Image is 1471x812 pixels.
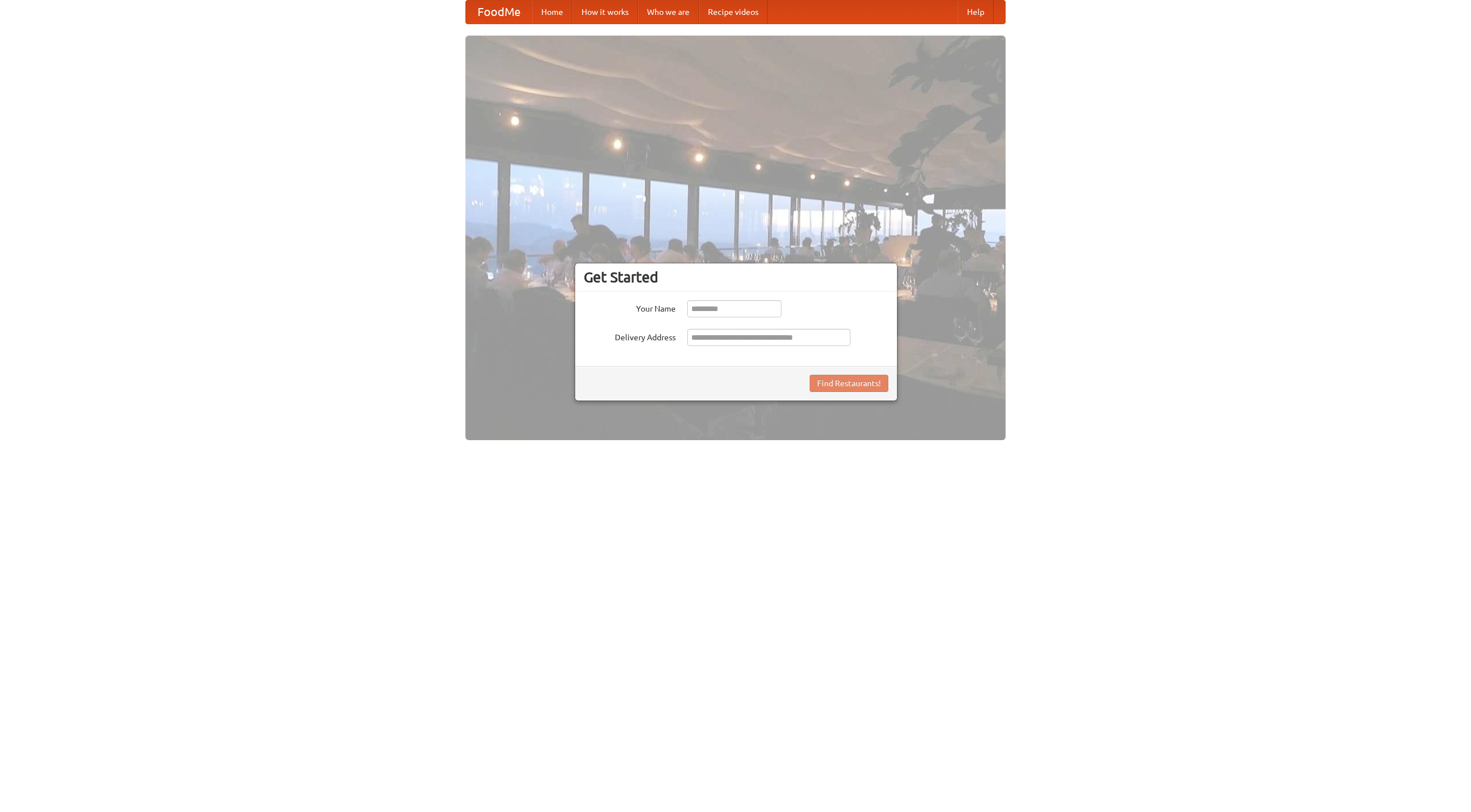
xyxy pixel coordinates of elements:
a: Recipe videos [699,1,768,24]
label: Delivery Address [584,329,676,343]
button: Find Restaurants! [810,375,888,392]
a: FoodMe [466,1,532,24]
label: Your Name [584,300,676,314]
a: How it works [572,1,638,24]
a: Home [532,1,572,24]
a: Help [958,1,993,24]
h3: Get Started [584,269,888,286]
a: Who we are [638,1,699,24]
